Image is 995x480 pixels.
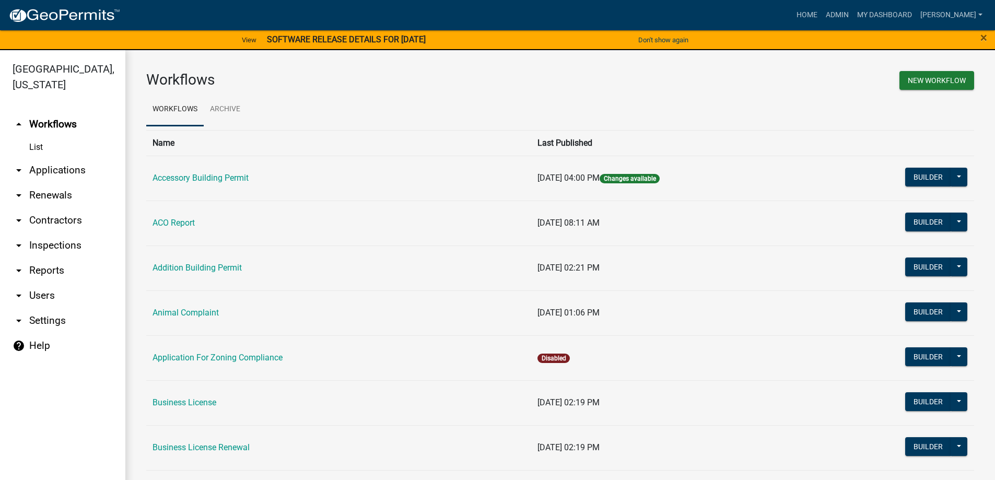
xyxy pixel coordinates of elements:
a: Accessory Building Permit [153,173,249,183]
span: [DATE] 01:06 PM [537,308,600,318]
span: × [980,30,987,45]
a: View [238,31,261,49]
button: Builder [905,168,951,186]
button: New Workflow [899,71,974,90]
a: Application For Zoning Compliance [153,353,283,362]
a: My Dashboard [853,5,916,25]
button: Don't show again [634,31,693,49]
a: Admin [822,5,853,25]
a: Addition Building Permit [153,263,242,273]
button: Builder [905,392,951,411]
button: Builder [905,302,951,321]
a: ACO Report [153,218,195,228]
span: [DATE] 04:00 PM [537,173,600,183]
a: Business License Renewal [153,442,250,452]
th: Last Published [531,130,814,156]
i: arrow_drop_down [13,189,25,202]
strong: SOFTWARE RELEASE DETAILS FOR [DATE] [267,34,426,44]
a: Business License [153,397,216,407]
i: arrow_drop_down [13,164,25,177]
a: Archive [204,93,247,126]
button: Builder [905,347,951,366]
button: Close [980,31,987,44]
h3: Workflows [146,71,553,89]
a: [PERSON_NAME] [916,5,987,25]
i: arrow_drop_down [13,314,25,327]
span: Changes available [600,174,659,183]
i: arrow_drop_down [13,264,25,277]
span: [DATE] 02:19 PM [537,442,600,452]
a: Animal Complaint [153,308,219,318]
button: Builder [905,257,951,276]
span: [DATE] 02:19 PM [537,397,600,407]
span: [DATE] 08:11 AM [537,218,600,228]
i: arrow_drop_down [13,239,25,252]
a: Workflows [146,93,204,126]
span: Disabled [537,354,569,363]
i: arrow_drop_down [13,214,25,227]
th: Name [146,130,531,156]
i: help [13,339,25,352]
i: arrow_drop_down [13,289,25,302]
button: Builder [905,437,951,456]
span: [DATE] 02:21 PM [537,263,600,273]
i: arrow_drop_up [13,118,25,131]
button: Builder [905,213,951,231]
a: Home [792,5,822,25]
